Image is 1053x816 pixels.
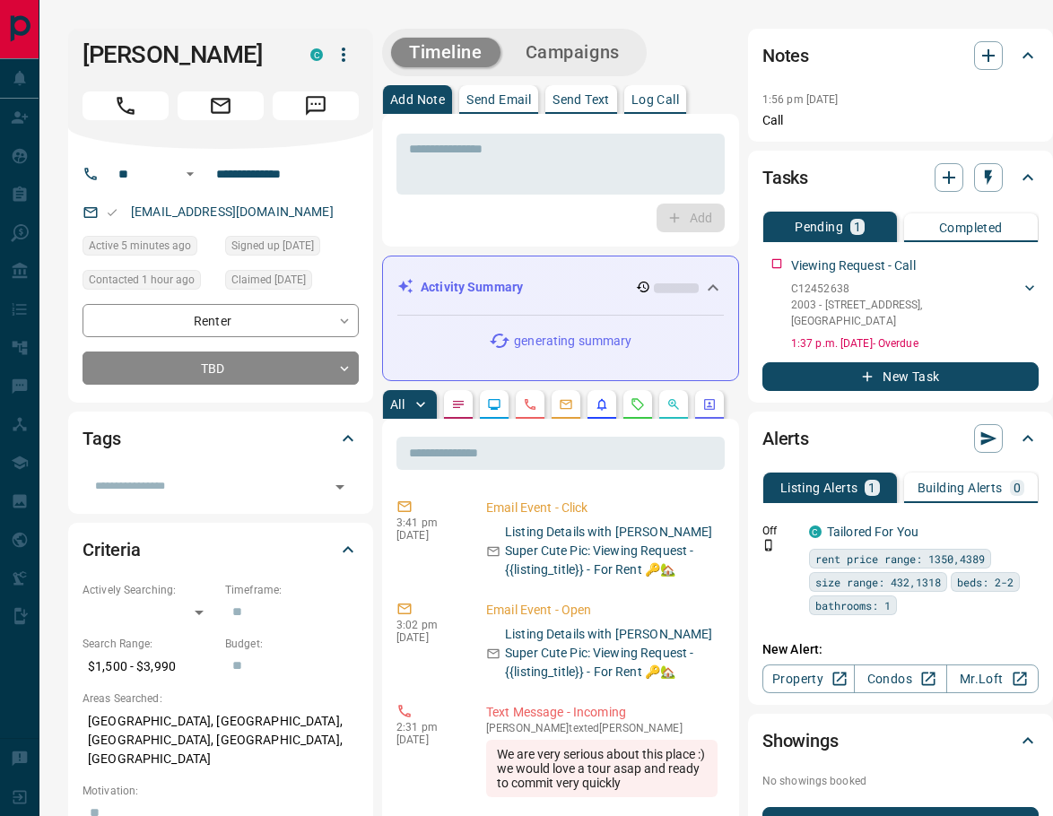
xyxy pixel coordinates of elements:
h2: Notes [762,41,809,70]
p: Timeframe: [225,582,359,598]
p: All [390,398,405,411]
span: Email [178,91,264,120]
p: Viewing Request - Call [791,256,916,275]
p: Pending [795,221,843,233]
div: We are very serious about this place :) we would love a tour asap and ready to commit very quickly [486,740,718,797]
p: No showings booked [762,773,1039,789]
a: [EMAIL_ADDRESS][DOMAIN_NAME] [131,204,334,219]
p: [DATE] [396,631,459,644]
p: Motivation: [83,783,359,799]
div: Sat Aug 16 2025 [225,270,359,295]
div: Mon Oct 13 2025 [83,236,216,261]
a: Property [762,664,855,693]
span: size range: 432,1318 [815,573,941,591]
p: Call [762,111,1039,130]
button: Open [327,474,352,499]
svg: Requests [631,397,645,412]
svg: Calls [523,397,537,412]
h2: Tags [83,424,120,453]
svg: Opportunities [666,397,681,412]
p: Send Text [553,93,610,106]
p: New Alert: [762,640,1039,659]
span: Active 5 minutes ago [89,237,191,255]
button: Open [179,163,201,185]
p: Text Message - Incoming [486,703,718,722]
p: Listing Details with [PERSON_NAME] Super Cute Pic: Viewing Request - {{listing_title}} - For Rent 🔑🏡 [505,625,718,681]
p: [DATE] [396,734,459,746]
p: Send Email [466,93,531,106]
p: Completed [939,221,1003,234]
h2: Tasks [762,163,808,192]
svg: Notes [451,397,466,412]
svg: Agent Actions [702,397,717,412]
div: Notes [762,34,1039,77]
svg: Listing Alerts [595,397,609,412]
div: Renter [83,304,359,337]
p: Log Call [631,93,679,106]
svg: Push Notification Only [762,539,775,551]
h2: Alerts [762,424,809,453]
p: Email Event - Open [486,601,718,620]
a: Mr.Loft [946,664,1039,693]
p: 1 [868,482,875,494]
p: Budget: [225,636,359,652]
button: New Task [762,362,1039,391]
p: Add Note [390,93,445,106]
span: Call [83,91,169,120]
p: [GEOGRAPHIC_DATA], [GEOGRAPHIC_DATA], [GEOGRAPHIC_DATA], [GEOGRAPHIC_DATA], [GEOGRAPHIC_DATA] [83,707,359,774]
button: Timeline [391,38,500,67]
p: 3:02 pm [396,619,459,631]
p: C12452638 [791,281,1021,297]
p: [PERSON_NAME] texted [PERSON_NAME] [486,722,718,734]
span: Claimed [DATE] [231,271,306,289]
div: Activity Summary [397,271,724,304]
p: Email Event - Click [486,499,718,517]
p: 2003 - [STREET_ADDRESS] , [GEOGRAPHIC_DATA] [791,297,1021,329]
a: Condos [854,664,946,693]
p: $1,500 - $3,990 [83,652,216,681]
span: rent price range: 1350,4389 [815,550,985,568]
div: condos.ca [310,48,323,61]
p: Listing Details with [PERSON_NAME] Super Cute Pic: Viewing Request - {{listing_title}} - For Rent 🔑🏡 [505,523,718,579]
p: Activity Summary [421,278,523,297]
span: bathrooms: 1 [815,596,891,614]
div: Showings [762,719,1039,762]
svg: Lead Browsing Activity [487,397,501,412]
p: 2:31 pm [396,721,459,734]
h1: [PERSON_NAME] [83,40,283,69]
div: C124526382003 - [STREET_ADDRESS],[GEOGRAPHIC_DATA] [791,277,1039,333]
p: Off [762,523,798,539]
p: 3:41 pm [396,517,459,529]
div: Sat Aug 16 2025 [225,236,359,261]
p: 1:56 pm [DATE] [762,93,839,106]
p: 0 [1014,482,1021,494]
div: Criteria [83,528,359,571]
svg: Email Valid [106,206,118,219]
div: Tasks [762,156,1039,199]
svg: Emails [559,397,573,412]
p: Areas Searched: [83,690,359,707]
span: Signed up [DATE] [231,237,314,255]
span: beds: 2-2 [957,573,1014,591]
a: Tailored For You [827,525,918,539]
p: 1:37 p.m. [DATE] - Overdue [791,335,1039,352]
span: Contacted 1 hour ago [89,271,195,289]
p: 1 [854,221,861,233]
p: Building Alerts [918,482,1003,494]
div: Mon Oct 13 2025 [83,270,216,295]
p: Actively Searching: [83,582,216,598]
h2: Criteria [83,535,141,564]
span: Message [273,91,359,120]
div: condos.ca [809,525,822,538]
h2: Showings [762,726,839,755]
p: [DATE] [396,529,459,542]
p: generating summary [514,332,631,351]
button: Campaigns [508,38,638,67]
p: Listing Alerts [780,482,858,494]
div: Tags [83,417,359,460]
div: Alerts [762,417,1039,460]
p: Search Range: [83,636,216,652]
div: TBD [83,352,359,385]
